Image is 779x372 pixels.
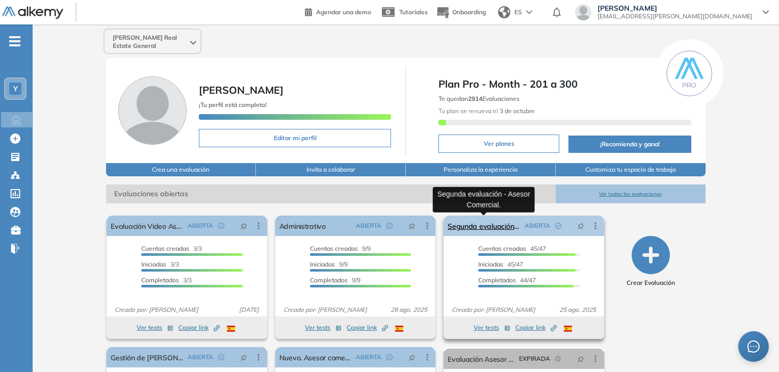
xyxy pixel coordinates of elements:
button: Ver planes [438,135,559,153]
button: Ver tests [474,322,510,334]
span: ¡Tu perfil está completo! [199,101,267,109]
img: arrow [526,10,532,14]
span: Tutoriales [399,8,428,16]
span: ABIERTA [525,221,550,230]
img: Foto de perfil [118,76,187,145]
a: Nuevo. Asesor comercial [279,347,352,367]
span: pushpin [577,222,584,230]
span: [EMAIL_ADDRESS][PERSON_NAME][DOMAIN_NAME] [598,12,752,20]
span: 28 ago. 2025 [386,305,431,314]
span: ABIERTA [356,221,381,230]
button: Copiar link [178,322,220,334]
img: ESP [564,326,572,332]
span: ES [514,8,522,17]
span: Cuentas creadas [141,245,189,252]
a: Gestión de [PERSON_NAME]. [111,347,183,367]
a: Administrativo [279,216,326,236]
span: message [747,340,760,353]
span: Copiar link [178,323,220,332]
span: Completados [310,276,348,284]
span: [PERSON_NAME] Real Estate General [113,34,188,50]
span: pushpin [408,353,416,361]
span: check-circle [386,354,393,360]
div: Segunda evaluación - Asesor Comercial. [433,187,535,212]
span: Creado por: [PERSON_NAME] [111,305,202,314]
span: Iniciadas [478,260,503,268]
button: Ver tests [137,322,173,334]
span: Copiar link [347,323,388,332]
span: check-circle [386,223,393,229]
button: Ver todas las evaluaciones [556,184,706,203]
span: [PERSON_NAME] [598,4,752,12]
span: 45/47 [478,245,546,252]
span: field-time [555,356,561,362]
span: check-circle [555,223,561,229]
span: Y [13,85,18,93]
img: ESP [227,326,235,332]
b: 3 de octubre [498,107,535,115]
b: 2914 [468,95,482,102]
span: Tu plan se renueva el [438,107,535,115]
button: Crea una evaluación [106,163,256,176]
button: Copiar link [515,322,557,334]
span: Iniciadas [141,260,166,268]
span: Cuentas creadas [478,245,526,252]
button: Customiza tu espacio de trabajo [556,163,706,176]
span: pushpin [408,222,416,230]
span: Crear Evaluación [627,278,675,287]
span: [PERSON_NAME] [199,84,283,96]
span: Creado por: [PERSON_NAME] [279,305,371,314]
button: pushpin [232,218,255,234]
span: check-circle [218,354,224,360]
span: ABIERTA [188,353,213,362]
span: pushpin [240,222,247,230]
span: Plan Pro - Month - 201 a 300 [438,76,691,92]
a: Evaluación Video Asesor Comercial [111,216,183,236]
span: Evaluaciones abiertas [106,184,556,203]
span: 45/47 [478,260,523,268]
span: Copiar link [515,323,557,332]
button: Crear Evaluación [627,236,675,287]
button: ¡Recomienda y gana! [568,136,691,153]
span: 3/3 [141,245,202,252]
span: pushpin [240,353,247,361]
span: Completados [478,276,516,284]
a: Segunda evaluación - Asesor Comercial. [448,216,520,236]
span: 3/3 [141,260,179,268]
a: Evaluación Asesor Comercial [448,349,514,369]
span: Cuentas creadas [310,245,358,252]
button: Onboarding [436,2,486,23]
span: Te quedan Evaluaciones [438,95,520,102]
button: Copiar link [347,322,388,334]
span: 9/9 [310,276,360,284]
button: pushpin [569,218,592,234]
span: Completados [141,276,179,284]
span: EXPIRADA [519,354,550,363]
a: Agendar una demo [305,5,371,17]
img: ESP [395,326,403,332]
span: 9/9 [310,260,348,268]
img: Logo [2,7,63,19]
span: 3/3 [141,276,192,284]
button: pushpin [232,349,255,365]
button: Personaliza la experiencia [406,163,556,176]
span: Agendar una demo [316,8,371,16]
img: world [498,6,510,18]
span: check-circle [218,223,224,229]
span: 25 ago. 2025 [555,305,600,314]
span: [DATE] [235,305,263,314]
span: Iniciadas [310,260,335,268]
i: - [9,40,20,42]
button: pushpin [569,351,592,367]
span: 9/9 [310,245,371,252]
span: Onboarding [452,8,486,16]
span: Creado por: [PERSON_NAME] [448,305,539,314]
span: pushpin [577,355,584,363]
button: Ver tests [305,322,342,334]
button: Editar mi perfil [199,129,391,147]
span: ABIERTA [188,221,213,230]
button: pushpin [401,218,423,234]
button: Invita a colaborar [256,163,406,176]
span: ABIERTA [356,353,381,362]
button: pushpin [401,349,423,365]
